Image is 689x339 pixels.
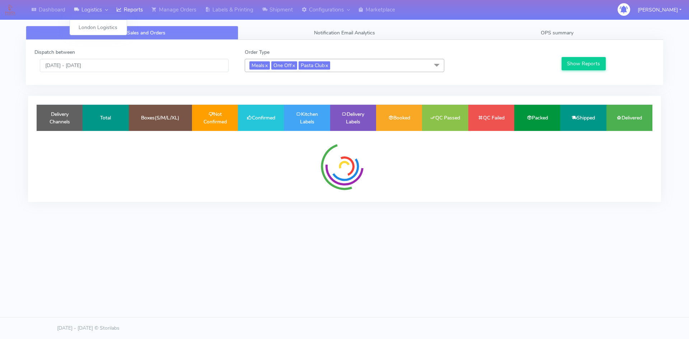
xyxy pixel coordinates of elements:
span: Pasta Club [299,61,330,70]
td: QC Passed [422,105,468,131]
td: Kitchen Labels [284,105,330,131]
span: Statistics of Sales and Orders [99,29,165,36]
a: x [264,61,268,69]
a: x [292,61,295,69]
td: Total [83,105,128,131]
span: OPS summary [541,29,573,36]
input: Pick the Daterange [40,59,229,72]
td: Booked [376,105,422,131]
td: Packed [514,105,560,131]
a: London Logistics [70,22,127,33]
td: Boxes(S/M/L/XL) [129,105,192,131]
td: Delivery Labels [330,105,376,131]
td: Delivery Channels [37,105,83,131]
span: One Off [271,61,297,70]
button: [PERSON_NAME] [632,3,687,17]
a: x [325,61,328,69]
td: QC Failed [468,105,514,131]
button: Show Reports [562,57,606,70]
label: Order Type [245,48,269,56]
ul: Tabs [26,26,663,40]
img: spinner-radial.svg [318,140,371,193]
label: Dispatch between [34,48,75,56]
td: Shipped [560,105,606,131]
span: Meals [249,61,270,70]
td: Confirmed [238,105,284,131]
td: Not Confirmed [192,105,238,131]
span: Notification Email Analytics [314,29,375,36]
td: Delivered [606,105,652,131]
